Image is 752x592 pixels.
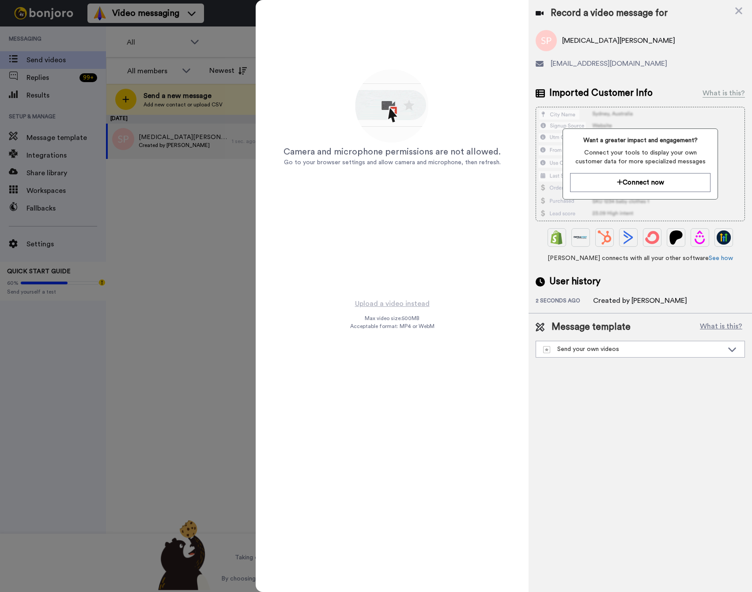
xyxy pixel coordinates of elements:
[549,87,653,100] span: Imported Customer Info
[543,345,723,354] div: Send your own videos
[645,230,659,245] img: ConvertKit
[353,68,431,146] img: allow-access.gif
[693,230,707,245] img: Drip
[551,58,667,69] span: [EMAIL_ADDRESS][DOMAIN_NAME]
[549,275,601,288] span: User history
[597,230,612,245] img: Hubspot
[284,159,501,166] span: Go to your browser settings and allow camera and microphone, then refresh.
[709,255,733,261] a: See how
[350,323,435,330] span: Acceptable format: MP4 or WebM
[570,148,710,166] span: Connect your tools to display your own customer data for more specialized messages
[552,321,631,334] span: Message template
[570,136,710,145] span: Want a greater impact and engagement?
[574,230,588,245] img: Ontraport
[352,298,432,309] button: Upload a video instead
[365,315,419,322] span: Max video size: 500 MB
[570,173,710,192] button: Connect now
[593,295,687,306] div: Created by [PERSON_NAME]
[697,321,745,334] button: What is this?
[703,88,745,98] div: What is this?
[669,230,683,245] img: Patreon
[283,146,501,158] div: Camera and microphone permissions are not allowed.
[621,230,635,245] img: ActiveCampaign
[717,230,731,245] img: GoHighLevel
[536,254,745,263] span: [PERSON_NAME] connects with all your other software
[543,346,550,353] img: demo-template.svg
[536,297,593,306] div: 2 seconds ago
[550,230,564,245] img: Shopify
